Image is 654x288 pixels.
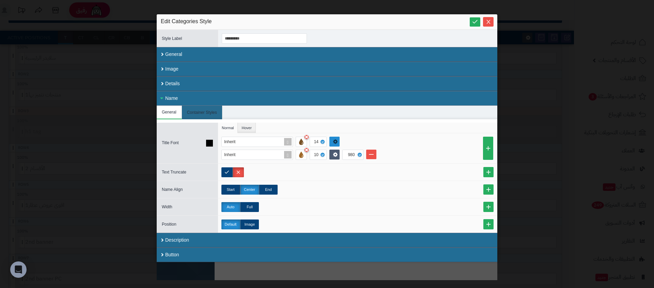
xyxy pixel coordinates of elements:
span: Edit Categories Style [161,18,212,26]
div: Inherit [224,137,242,147]
label: Full [240,202,259,212]
div: Button [157,247,497,262]
span: Title Font [162,140,179,145]
div: Name [157,91,497,106]
span: Style Label [162,36,182,41]
span: Name Align [162,187,183,192]
li: Hover [238,123,255,133]
label: Auto [221,202,240,212]
div: 14 [314,137,321,147]
label: Default [221,219,240,229]
div: Open Intercom Messenger [10,261,27,278]
div: Description [157,233,497,247]
span: Text Truncate [162,170,186,175]
div: Details [157,76,497,91]
label: End [259,185,278,195]
span: Position [162,222,176,227]
button: Close [483,17,494,27]
label: Image [240,219,259,229]
label: Start [221,185,240,195]
div: 10 [314,150,321,160]
div: 980 [345,150,360,160]
label: Center [240,185,259,195]
span: Width [162,204,172,209]
div: General [157,47,497,62]
div: Image [157,62,497,76]
li: General [157,106,182,119]
div: Inherit [224,150,242,160]
li: Normal [218,123,238,133]
li: Container Styles [182,106,222,119]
